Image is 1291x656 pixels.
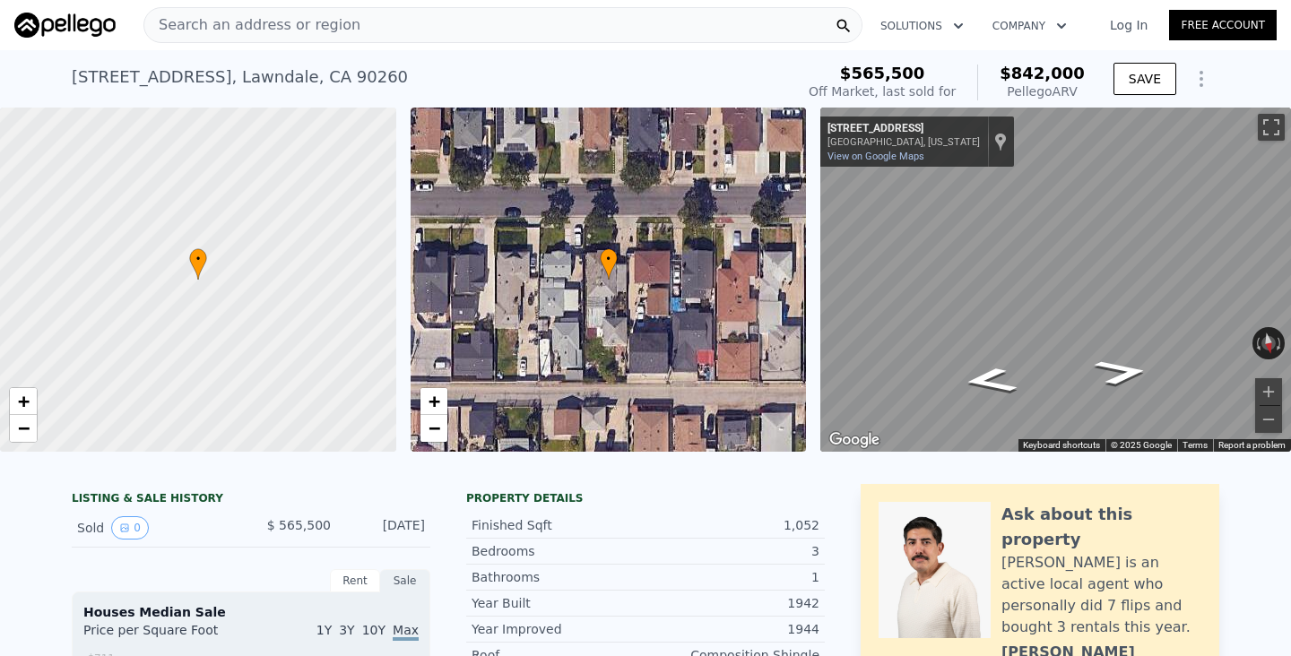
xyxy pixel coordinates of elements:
a: Log In [1088,16,1169,34]
img: Pellego [14,13,116,38]
div: [DATE] [345,516,425,539]
div: Finished Sqft [472,516,645,534]
a: Zoom in [420,388,447,415]
button: Solutions [866,10,978,42]
a: Zoom in [10,388,37,415]
button: Show Options [1183,61,1219,97]
a: Free Account [1169,10,1277,40]
a: Zoom out [420,415,447,442]
a: Open this area in Google Maps (opens a new window) [825,428,884,452]
button: Zoom in [1255,378,1282,405]
button: Reset the view [1259,326,1278,360]
span: + [18,390,30,412]
span: Max [393,623,419,641]
div: [PERSON_NAME] is an active local agent who personally did 7 flips and bought 3 rentals this year. [1001,552,1201,638]
button: Toggle fullscreen view [1258,114,1285,141]
a: Terms (opens in new tab) [1183,440,1208,450]
div: Property details [466,491,825,505]
a: Show location on map [994,132,1007,151]
span: − [428,417,439,439]
div: [STREET_ADDRESS] [827,122,980,136]
path: Go East, 159th St [940,361,1040,400]
span: 1Y [316,623,332,637]
button: Company [978,10,1081,42]
div: Ask about this property [1001,502,1201,552]
path: Go West, 159th St [1071,353,1172,392]
button: Rotate counterclockwise [1252,327,1262,359]
div: Sold [77,516,237,539]
div: LISTING & SALE HISTORY [72,491,430,509]
button: Zoom out [1255,406,1282,433]
div: Sale [380,569,430,592]
span: Search an address or region [144,14,360,36]
div: [GEOGRAPHIC_DATA], [US_STATE] [827,136,980,148]
span: • [189,251,207,267]
div: 1 [645,568,819,586]
span: $ 565,500 [267,518,331,532]
div: Bedrooms [472,542,645,560]
span: + [428,390,439,412]
div: • [600,248,618,280]
div: Year Improved [472,620,645,638]
div: 3 [645,542,819,560]
span: $565,500 [840,64,925,82]
div: [STREET_ADDRESS] , Lawndale , CA 90260 [72,65,408,90]
div: Off Market, last sold for [809,82,956,100]
button: View historical data [111,516,149,539]
div: Bathrooms [472,568,645,586]
span: • [600,251,618,267]
div: • [189,248,207,280]
a: Zoom out [10,415,37,442]
span: 3Y [339,623,354,637]
div: Price per Square Foot [83,621,251,650]
span: 10Y [362,623,386,637]
div: Rent [330,569,380,592]
a: Report a problem [1218,440,1286,450]
a: View on Google Maps [827,151,924,162]
div: Houses Median Sale [83,603,419,621]
button: Rotate clockwise [1276,327,1286,359]
span: © 2025 Google [1111,440,1172,450]
div: Pellego ARV [1000,82,1085,100]
span: − [18,417,30,439]
div: 1944 [645,620,819,638]
button: Keyboard shortcuts [1023,439,1100,452]
div: Street View [820,108,1291,452]
button: SAVE [1113,63,1176,95]
div: 1942 [645,594,819,612]
div: Map [820,108,1291,452]
span: $842,000 [1000,64,1085,82]
img: Google [825,428,884,452]
div: Year Built [472,594,645,612]
div: 1,052 [645,516,819,534]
